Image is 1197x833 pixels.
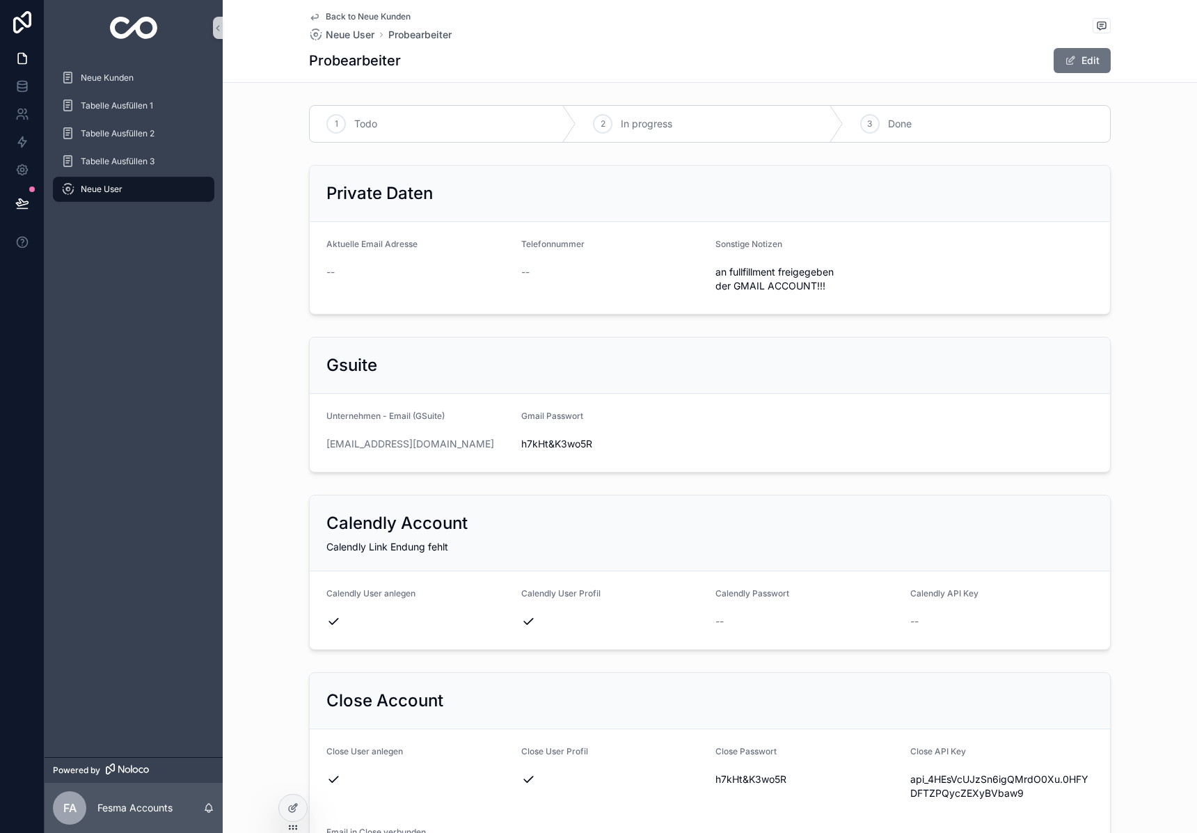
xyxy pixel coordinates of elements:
span: Neue User [81,184,122,195]
span: -- [715,614,724,628]
h2: Close Account [326,690,443,712]
span: Close API Key [910,746,966,756]
span: In progress [621,117,672,131]
span: Calendly Passwort [715,588,789,598]
h2: Private Daten [326,182,433,205]
a: Neue User [53,177,214,202]
span: Gmail Passwort [521,411,583,421]
div: scrollable content [45,56,223,220]
img: App logo [110,17,158,39]
span: -- [910,614,919,628]
span: Todo [354,117,377,131]
span: Tabelle Ausfüllen 2 [81,128,154,139]
h2: Calendly Account [326,512,468,534]
span: Back to Neue Kunden [326,11,411,22]
span: 2 [601,118,605,129]
a: Tabelle Ausfüllen 3 [53,149,214,174]
p: Fesma Accounts [97,801,173,815]
span: FA [63,800,77,816]
span: Aktuelle Email Adresse [326,239,418,249]
span: Unternehmen - Email (GSuite) [326,411,445,421]
span: 1 [335,118,338,129]
span: Calendly User Profil [521,588,601,598]
span: Neue User [326,28,374,42]
span: Tabelle Ausfüllen 1 [81,100,153,111]
button: Edit [1054,48,1111,73]
h1: Probearbeiter [309,51,401,70]
span: Calendly User anlegen [326,588,415,598]
span: Powered by [53,765,100,776]
span: Sonstige Notizen [715,239,782,249]
span: Calendly API Key [910,588,978,598]
span: -- [326,265,335,279]
a: Powered by [45,757,223,783]
a: Tabelle Ausfüllen 2 [53,121,214,146]
a: Neue Kunden [53,65,214,90]
span: api_4HEsVcUJzSn6igQMrdO0Xu.0HFYDFTZPQycZEXyBVbaw9 [910,772,1094,800]
span: Neue Kunden [81,72,134,84]
span: 3 [867,118,872,129]
span: an fullfillment freigegeben der GMAIL ACCOUNT!!! [715,265,899,293]
a: Tabelle Ausfüllen 1 [53,93,214,118]
a: Back to Neue Kunden [309,11,411,22]
span: -- [521,265,530,279]
a: Probearbeiter [388,28,452,42]
span: Close Passwort [715,746,777,756]
span: Close User anlegen [326,746,403,756]
span: Done [888,117,912,131]
h2: Gsuite [326,354,377,376]
span: Tabelle Ausfüllen 3 [81,156,154,167]
span: Close User Profil [521,746,588,756]
span: Telefonnummer [521,239,585,249]
span: h7kHt&K3wo5R [715,772,899,786]
a: [EMAIL_ADDRESS][DOMAIN_NAME] [326,437,494,451]
a: Neue User [309,28,374,42]
span: Calendly Link Endung fehlt [326,541,448,553]
span: h7kHt&K3wo5R [521,437,705,451]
